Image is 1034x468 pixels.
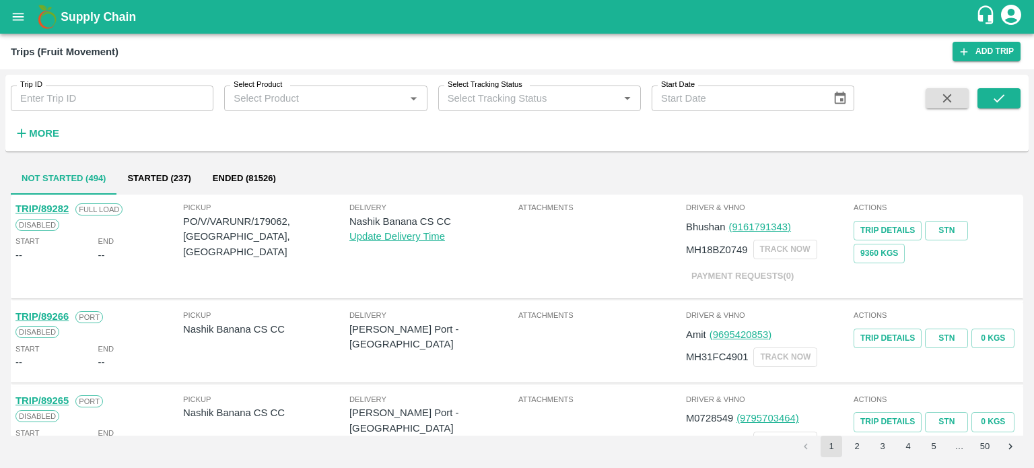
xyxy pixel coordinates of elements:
[854,244,905,263] button: 9360 Kgs
[974,436,996,457] button: Go to page 50
[183,201,349,213] span: Pickup
[821,436,842,457] button: page 1
[686,242,748,257] p: MH18BZ0749
[75,203,123,215] span: Full Load
[349,393,516,405] span: Delivery
[971,329,1014,348] button: 0 Kgs
[686,222,726,232] span: Bhushan
[11,162,116,195] button: Not Started (494)
[34,3,61,30] img: logo
[349,309,516,321] span: Delivery
[183,393,349,405] span: Pickup
[11,122,63,145] button: More
[827,86,853,111] button: Choose date
[872,436,893,457] button: Go to page 3
[854,393,1019,405] span: Actions
[20,79,42,90] label: Trip ID
[183,405,349,420] p: Nashik Banana CS CC
[518,393,683,405] span: Attachments
[975,5,999,29] div: customer-support
[619,90,636,107] button: Open
[652,86,822,111] input: Start Date
[349,322,516,352] p: [PERSON_NAME] Port - [GEOGRAPHIC_DATA]
[349,405,516,436] p: [PERSON_NAME] Port - [GEOGRAPHIC_DATA]
[686,349,748,364] p: MH31FC4901
[736,413,798,424] a: (9795703464)
[98,248,105,263] div: --
[183,322,349,337] p: Nashik Banana CS CC
[15,427,39,439] span: Start
[15,248,22,263] div: --
[15,343,39,355] span: Start
[729,222,791,232] a: (9161791343)
[3,1,34,32] button: open drawer
[61,7,975,26] a: Supply Chain
[854,309,1019,321] span: Actions
[98,343,114,355] span: End
[710,329,771,340] a: (9695420853)
[854,329,922,348] a: Trip Details
[15,311,69,322] a: TRIP/89266
[846,436,868,457] button: Go to page 2
[15,395,69,406] a: TRIP/89265
[686,201,851,213] span: Driver & VHNo
[15,203,69,214] a: TRIP/89282
[98,355,105,370] div: --
[29,128,59,139] strong: More
[686,434,748,448] p: MH46CL9783
[15,410,59,422] span: Disabled
[15,235,39,247] span: Start
[116,162,201,195] button: Started (237)
[11,43,118,61] div: Trips (Fruit Movement)
[686,329,706,340] span: Amit
[686,413,733,424] span: M0728549
[953,42,1021,61] a: Add Trip
[11,86,213,111] input: Enter Trip ID
[897,436,919,457] button: Go to page 4
[349,201,516,213] span: Delivery
[448,79,522,90] label: Select Tracking Status
[925,412,968,432] a: STN
[228,90,401,107] input: Select Product
[518,201,683,213] span: Attachments
[971,412,1014,432] button: 0 Kgs
[661,79,695,90] label: Start Date
[854,201,1019,213] span: Actions
[349,214,516,229] p: Nashik Banana CS CC
[854,221,922,240] a: Trip Details
[925,221,968,240] a: STN
[949,440,970,453] div: …
[686,393,851,405] span: Driver & VHNo
[98,235,114,247] span: End
[925,329,968,348] a: STN
[61,10,136,24] b: Supply Chain
[98,427,114,439] span: End
[686,309,851,321] span: Driver & VHNo
[442,90,597,107] input: Select Tracking Status
[234,79,282,90] label: Select Product
[15,326,59,338] span: Disabled
[793,436,1023,457] nav: pagination navigation
[854,412,922,432] a: Trip Details
[75,311,103,323] span: Port
[183,214,349,259] p: PO/V/VARUNR/179062, [GEOGRAPHIC_DATA], [GEOGRAPHIC_DATA]
[15,219,59,231] span: Disabled
[923,436,944,457] button: Go to page 5
[405,90,422,107] button: Open
[15,355,22,370] div: --
[999,3,1023,31] div: account of current user
[75,395,103,407] span: Port
[349,231,445,242] a: Update Delivery Time
[183,309,349,321] span: Pickup
[1000,436,1021,457] button: Go to next page
[518,309,683,321] span: Attachments
[202,162,287,195] button: Ended (81526)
